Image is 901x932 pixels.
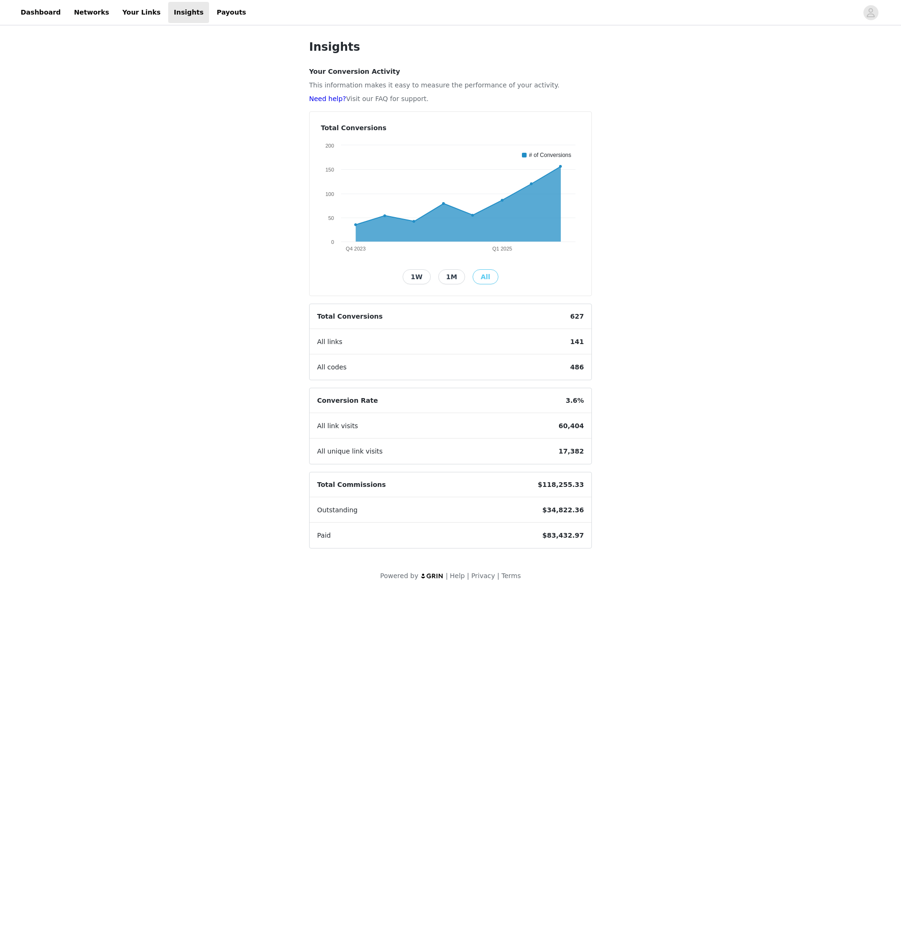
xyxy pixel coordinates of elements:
text: 0 [331,239,334,245]
a: Help [450,572,465,580]
span: 60,404 [551,414,591,439]
a: Dashboard [15,2,66,23]
a: Privacy [471,572,495,580]
span: Paid [310,523,338,548]
span: | [497,572,499,580]
a: Your Links [117,2,166,23]
h1: Insights [309,39,592,55]
span: | [446,572,448,580]
span: $34,822.36 [535,498,591,523]
text: Q1 2025 [492,246,512,251]
span: $118,255.33 [530,472,591,497]
span: Outstanding [310,498,365,523]
text: # of Conversions [529,152,571,158]
h4: Total Conversions [321,123,580,133]
text: 150 [326,167,334,172]
span: Conversion Rate [310,388,385,413]
span: All link visits [310,414,365,439]
span: Total Conversions [310,304,390,329]
a: Payouts [211,2,252,23]
a: Networks [68,2,115,23]
h4: Your Conversion Activity [309,67,592,77]
span: All unique link visits [310,439,390,464]
span: All links [310,329,350,354]
text: Q4 2023 [346,246,365,251]
text: 50 [328,215,334,221]
button: All [473,269,498,284]
text: 200 [326,143,334,149]
span: 17,382 [551,439,591,464]
button: 1M [438,269,466,284]
span: | [467,572,469,580]
img: logo [420,573,444,579]
a: Need help? [309,95,346,102]
button: 1W [403,269,430,284]
div: avatar [866,5,875,20]
p: This information makes it easy to measure the performance of your activity. [309,80,592,90]
span: 3.6% [558,388,591,413]
span: Total Commissions [310,472,393,497]
a: Insights [168,2,209,23]
span: Powered by [380,572,418,580]
text: 100 [326,191,334,197]
a: Terms [501,572,520,580]
span: 141 [563,329,591,354]
p: Visit our FAQ for support. [309,94,592,104]
span: All codes [310,355,354,380]
span: 486 [563,355,591,380]
span: $83,432.97 [535,523,591,548]
span: 627 [563,304,591,329]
